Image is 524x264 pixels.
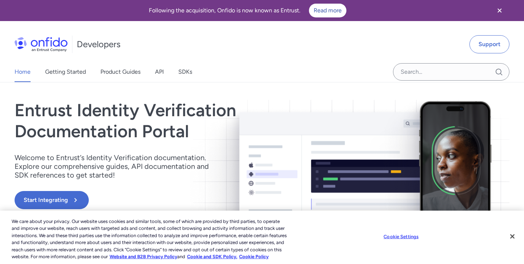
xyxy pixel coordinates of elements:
p: Welcome to Entrust’s Identity Verification documentation. Explore our comprehensive guides, API d... [15,153,218,179]
a: Cookie Policy [239,254,269,259]
img: Onfido Logo [15,37,68,52]
svg: Close banner [495,6,504,15]
button: Close [504,228,520,244]
h1: Entrust Identity Verification Documentation Portal [15,100,361,142]
div: Following the acquisition, Onfido is now known as Entrust. [9,4,486,17]
a: More information about our cookie policy., opens in a new tab [110,254,177,259]
button: Start Integrating [15,191,89,209]
a: Start Integrating [15,191,361,209]
a: Getting Started [45,62,86,82]
button: Close banner [486,1,513,20]
a: SDKs [178,62,192,82]
a: Home [15,62,31,82]
h1: Developers [77,38,120,50]
a: Support [469,35,509,53]
a: Product Guides [100,62,140,82]
button: Cookie Settings [378,230,424,244]
a: Read more [309,4,346,17]
a: API [155,62,164,82]
div: We care about your privacy. Our website uses cookies and similar tools, some of which are provide... [12,218,288,260]
a: Cookie and SDK Policy. [187,254,237,259]
input: Onfido search input field [393,63,509,81]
